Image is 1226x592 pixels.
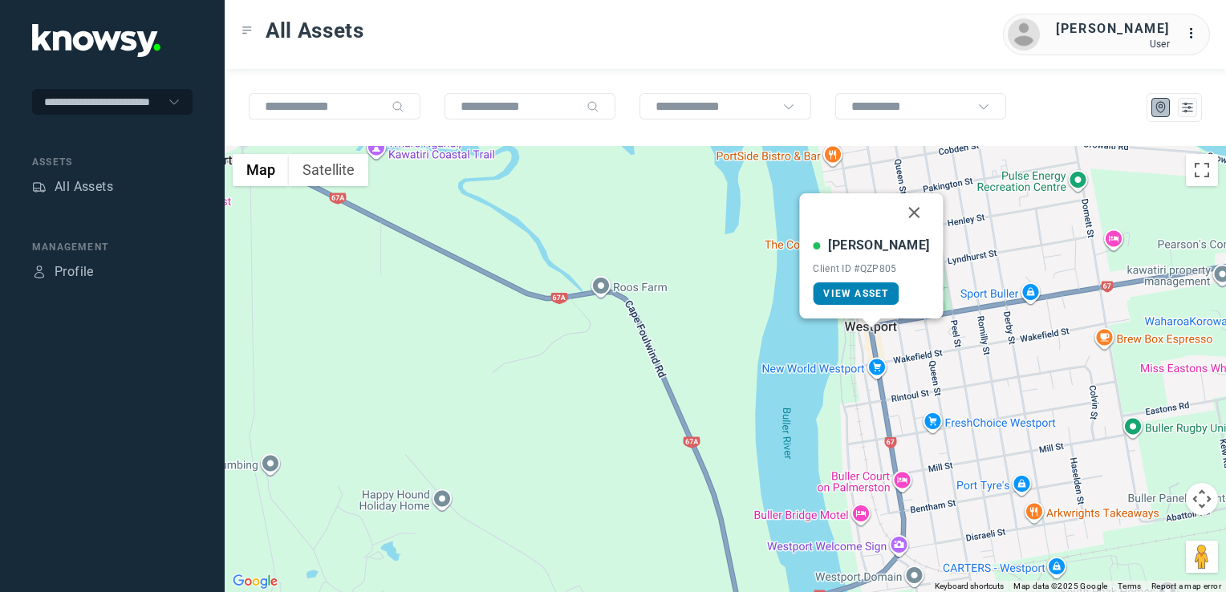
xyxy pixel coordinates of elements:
[32,180,47,194] div: Assets
[828,236,929,255] div: [PERSON_NAME]
[1056,39,1170,50] div: User
[1008,18,1040,51] img: avatar.png
[1186,24,1205,43] div: :
[1186,541,1218,573] button: Drag Pegman onto the map to open Street View
[935,581,1004,592] button: Keyboard shortcuts
[32,265,47,279] div: Profile
[1056,19,1170,39] div: [PERSON_NAME]
[895,193,934,232] button: Close
[587,100,599,113] div: Search
[32,240,193,254] div: Management
[392,100,404,113] div: Search
[229,571,282,592] a: Open this area in Google Maps (opens a new window)
[1180,100,1195,115] div: List
[55,177,113,197] div: All Assets
[813,263,929,274] div: Client ID #QZP805
[242,25,253,36] div: Toggle Menu
[32,24,160,57] img: Application Logo
[32,262,94,282] a: ProfileProfile
[233,154,289,186] button: Show street map
[813,282,899,305] a: View Asset
[1186,483,1218,515] button: Map camera controls
[1013,582,1107,590] span: Map data ©2025 Google
[32,177,113,197] a: AssetsAll Assets
[1154,100,1168,115] div: Map
[1187,27,1203,39] tspan: ...
[266,16,364,45] span: All Assets
[289,154,368,186] button: Show satellite imagery
[1118,582,1142,590] a: Terms (opens in new tab)
[32,155,193,169] div: Assets
[55,262,94,282] div: Profile
[823,288,888,299] span: View Asset
[229,571,282,592] img: Google
[1186,24,1205,46] div: :
[1151,582,1221,590] a: Report a map error
[1186,154,1218,186] button: Toggle fullscreen view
